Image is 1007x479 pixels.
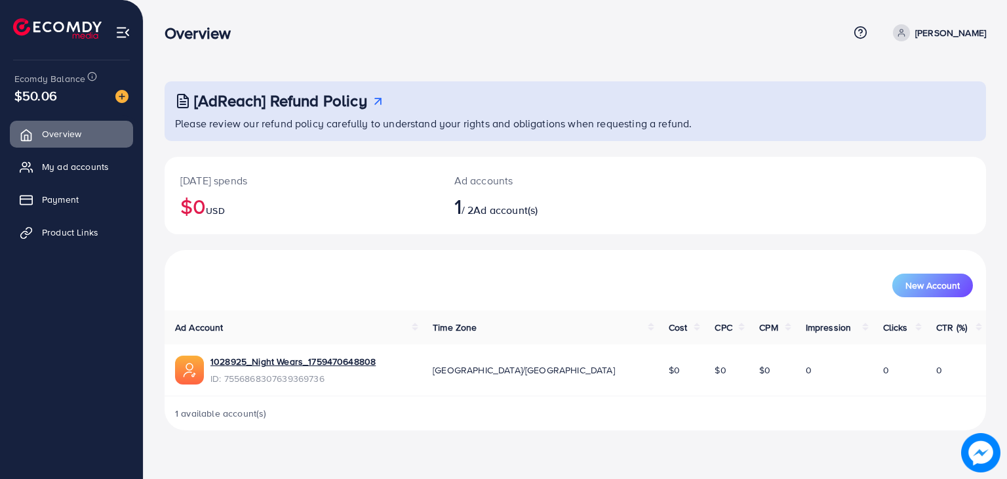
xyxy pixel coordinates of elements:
span: Ad Account [175,321,224,334]
span: 0 [806,364,812,377]
a: Overview [10,121,133,147]
a: Product Links [10,219,133,245]
h3: [AdReach] Refund Policy [194,91,367,110]
span: $0 [759,364,770,377]
span: Clicks [883,321,908,334]
button: New Account [892,274,973,297]
span: 1 [454,191,462,221]
span: Product Links [42,226,98,239]
h3: Overview [165,24,241,43]
h2: $0 [180,194,423,219]
span: [GEOGRAPHIC_DATA]/[GEOGRAPHIC_DATA] [433,364,615,377]
img: image [115,90,128,103]
a: My ad accounts [10,154,133,180]
img: logo [13,18,102,39]
span: Ad account(s) [473,203,538,217]
a: Payment [10,186,133,213]
span: USD [206,204,224,217]
span: Cost [669,321,688,334]
a: 1028925_Night Wears_1759470648808 [210,355,376,368]
img: ic-ads-acc.e4c84228.svg [175,356,204,385]
span: Overview [42,127,81,140]
span: Time Zone [433,321,477,334]
img: image [964,436,998,470]
p: Ad accounts [454,173,628,188]
span: Ecomdy Balance [14,72,85,85]
span: My ad accounts [42,160,109,173]
span: $0 [715,364,726,377]
span: CPC [715,321,732,334]
p: [PERSON_NAME] [915,25,986,41]
span: New Account [905,281,960,290]
span: CTR (%) [936,321,967,334]
span: Impression [806,321,852,334]
span: 1 available account(s) [175,407,267,420]
p: [DATE] spends [180,173,423,188]
span: ID: 7556868307639369736 [210,372,376,385]
span: Payment [42,193,79,206]
span: 0 [936,364,942,377]
span: CPM [759,321,778,334]
p: Please review our refund policy carefully to understand your rights and obligations when requesti... [175,115,978,131]
span: 0 [883,364,889,377]
h2: / 2 [454,194,628,219]
img: menu [115,25,130,40]
span: $0 [669,364,680,377]
span: $50.06 [14,86,57,105]
a: [PERSON_NAME] [888,24,986,41]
